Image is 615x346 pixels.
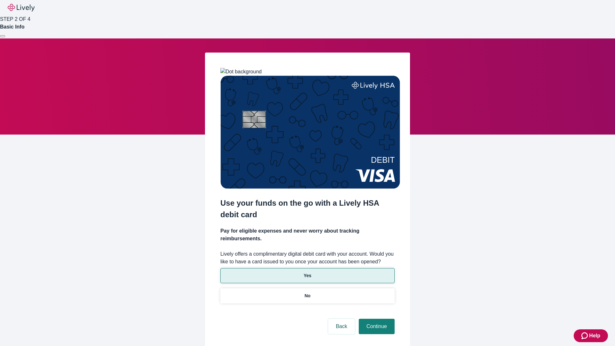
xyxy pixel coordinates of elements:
[304,272,311,279] p: Yes
[220,76,400,189] img: Debit card
[220,227,395,243] h4: Pay for eligible expenses and never worry about tracking reimbursements.
[589,332,600,340] span: Help
[305,292,311,299] p: No
[220,250,395,266] label: Lively offers a complimentary digital debit card with your account. Would you like to have a card...
[220,197,395,220] h2: Use your funds on the go with a Lively HSA debit card
[220,268,395,283] button: Yes
[8,4,35,12] img: Lively
[574,329,608,342] button: Zendesk support iconHelp
[581,332,589,340] svg: Zendesk support icon
[359,319,395,334] button: Continue
[328,319,355,334] button: Back
[220,288,395,303] button: No
[220,68,262,76] img: Dot background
